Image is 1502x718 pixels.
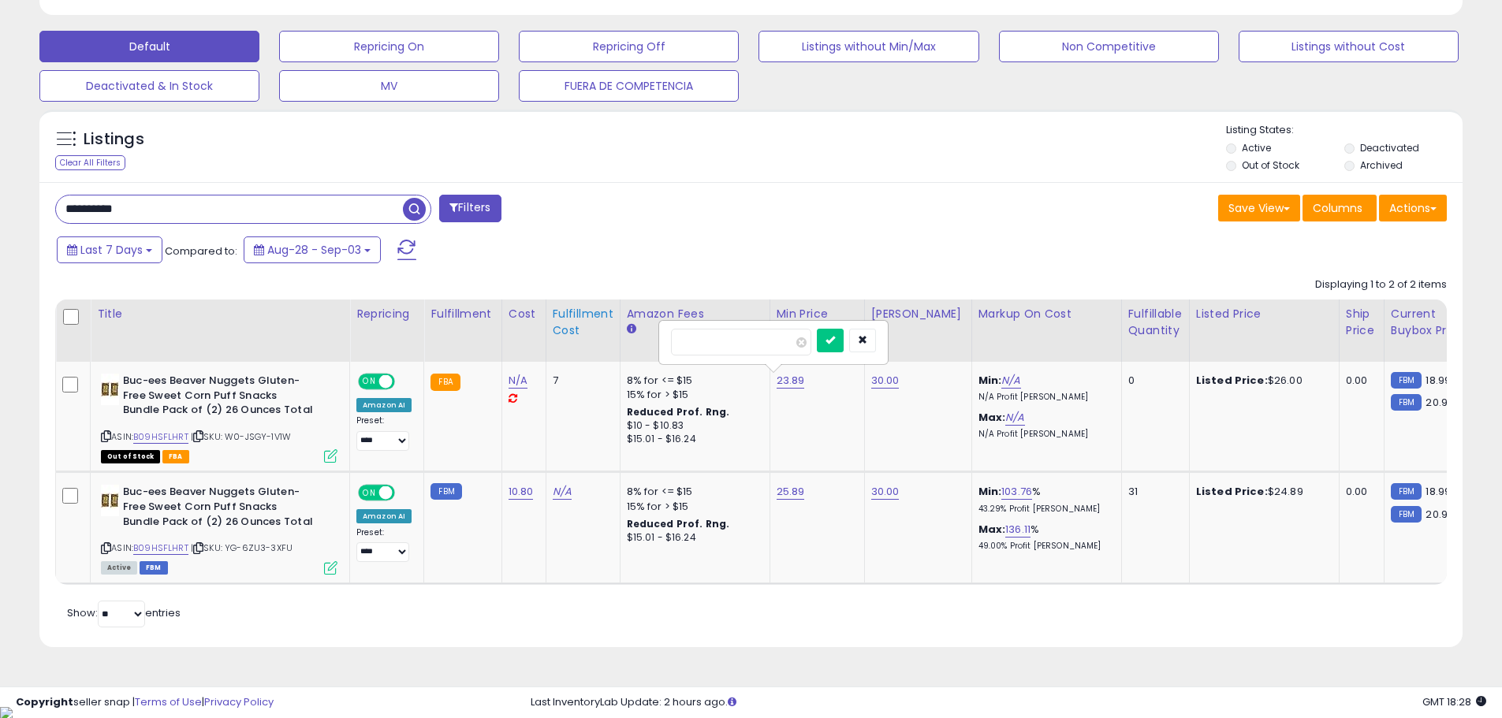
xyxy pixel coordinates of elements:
[509,484,534,500] a: 10.80
[1391,372,1422,389] small: FBM
[244,236,381,263] button: Aug-28 - Sep-03
[140,561,168,575] span: FBM
[1391,394,1422,411] small: FBM
[627,306,763,322] div: Amazon Fees
[1346,306,1377,339] div: Ship Price
[204,694,274,709] a: Privacy Policy
[1313,200,1362,216] span: Columns
[627,388,758,402] div: 15% for > $15
[999,31,1219,62] button: Non Competitive
[1196,485,1327,499] div: $24.89
[1422,694,1486,709] span: 2025-09-12 18:28 GMT
[430,374,460,391] small: FBA
[553,374,608,388] div: 7
[1242,158,1299,172] label: Out of Stock
[978,373,1002,388] b: Min:
[1360,158,1403,172] label: Archived
[978,306,1115,322] div: Markup on Cost
[627,322,636,337] small: Amazon Fees.
[1426,507,1454,522] span: 20.99
[627,419,758,433] div: $10 - $10.83
[16,694,73,709] strong: Copyright
[162,450,189,463] span: FBA
[1315,277,1447,292] div: Displaying 1 to 2 of 2 items
[430,483,461,500] small: FBM
[519,31,739,62] button: Repricing Off
[627,374,758,388] div: 8% for <= $15
[133,541,188,555] a: B09HSFLHRT
[1346,374,1372,388] div: 0.00
[509,373,527,389] a: N/A
[267,242,361,258] span: Aug-28 - Sep-03
[1303,195,1377,221] button: Columns
[356,527,412,563] div: Preset:
[978,522,1006,537] b: Max:
[1001,484,1032,500] a: 103.76
[777,484,805,500] a: 25.89
[1239,31,1459,62] button: Listings without Cost
[1426,484,1451,499] span: 18.99
[360,486,379,500] span: ON
[1128,485,1177,499] div: 31
[1391,506,1422,523] small: FBM
[360,375,379,389] span: ON
[1196,484,1268,499] b: Listed Price:
[978,541,1109,552] p: 49.00% Profit [PERSON_NAME]
[531,695,1486,710] div: Last InventoryLab Update: 2 hours ago.
[80,242,143,258] span: Last 7 Days
[1196,373,1268,388] b: Listed Price:
[1379,195,1447,221] button: Actions
[84,128,144,151] h5: Listings
[627,405,730,419] b: Reduced Prof. Rng.
[1218,195,1300,221] button: Save View
[393,375,418,389] span: OFF
[627,433,758,446] div: $15.01 - $16.24
[627,517,730,530] b: Reduced Prof. Rng.
[101,374,119,405] img: 41UBNajNi+L._SL40_.jpg
[55,155,125,170] div: Clear All Filters
[978,484,1002,499] b: Min:
[1242,141,1271,154] label: Active
[279,70,499,102] button: MV
[871,306,965,322] div: [PERSON_NAME]
[978,392,1109,403] p: N/A Profit [PERSON_NAME]
[101,561,137,575] span: All listings currently available for purchase on Amazon
[1196,374,1327,388] div: $26.00
[356,398,412,412] div: Amazon AI
[123,374,315,422] b: Buc-ees Beaver Nuggets Gluten-Free Sweet Corn Puff Snacks Bundle Pack of (2) 26 Ounces Total
[1226,123,1463,138] p: Listing States:
[39,31,259,62] button: Default
[978,429,1109,440] p: N/A Profit [PERSON_NAME]
[777,306,858,322] div: Min Price
[191,541,293,554] span: | SKU: YG-6ZU3-3XFU
[871,484,900,500] a: 30.00
[393,486,418,500] span: OFF
[39,70,259,102] button: Deactivated & In Stock
[978,504,1109,515] p: 43.29% Profit [PERSON_NAME]
[67,605,181,620] span: Show: entries
[97,306,343,322] div: Title
[1360,141,1419,154] label: Deactivated
[978,523,1109,552] div: %
[519,70,739,102] button: FUERA DE COMPETENCIA
[871,373,900,389] a: 30.00
[1391,483,1422,500] small: FBM
[16,695,274,710] div: seller snap | |
[1128,374,1177,388] div: 0
[978,410,1006,425] b: Max:
[356,415,412,451] div: Preset:
[627,531,758,545] div: $15.01 - $16.24
[57,236,162,263] button: Last 7 Days
[191,430,291,443] span: | SKU: W0-JSGY-1V1W
[1196,306,1332,322] div: Listed Price
[101,485,337,572] div: ASIN:
[123,485,315,533] b: Buc-ees Beaver Nuggets Gluten-Free Sweet Corn Puff Snacks Bundle Pack of (2) 26 Ounces Total
[777,373,805,389] a: 23.89
[165,244,237,259] span: Compared to:
[101,374,337,461] div: ASIN:
[627,485,758,499] div: 8% for <= $15
[1391,306,1472,339] div: Current Buybox Price
[509,306,539,322] div: Cost
[758,31,978,62] button: Listings without Min/Max
[627,500,758,514] div: 15% for > $15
